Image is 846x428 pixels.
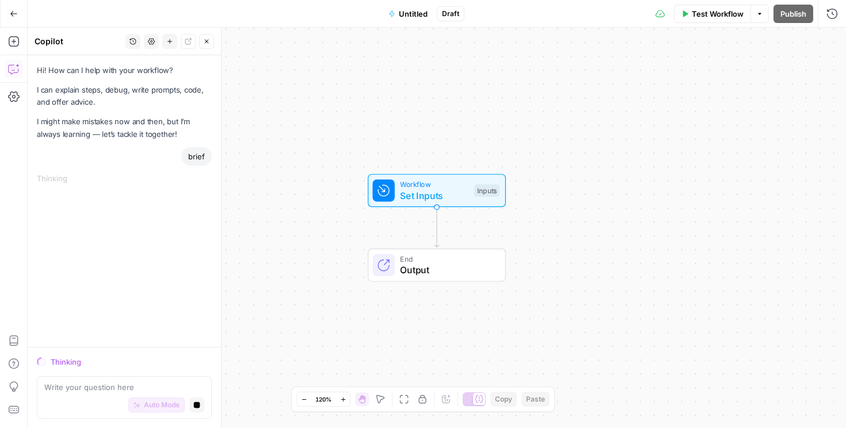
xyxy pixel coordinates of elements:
div: Inputs [474,184,500,197]
div: Thinking [37,173,212,184]
span: Paste [526,394,545,404]
span: Publish [780,8,806,20]
button: Copy [490,392,517,407]
span: 120% [315,395,331,404]
span: Copy [495,394,512,404]
div: EndOutput [330,249,544,282]
span: Draft [442,9,459,19]
span: End [400,253,494,264]
p: I might make mistakes now and then, but I’m always learning — let’s tackle it together! [37,116,212,140]
span: Workflow [400,179,468,190]
p: I can explain steps, debug, write prompts, code, and offer advice. [37,84,212,108]
span: Output [400,263,494,277]
p: Hi! How can I help with your workflow? [37,64,212,77]
button: Publish [773,5,813,23]
div: WorkflowSet InputsInputs [330,174,544,207]
button: Auto Mode [128,398,185,412]
div: Thinking [51,356,212,368]
span: Auto Mode [144,400,180,410]
div: brief [181,147,212,166]
span: Test Workflow [692,8,744,20]
span: Set Inputs [400,189,468,202]
g: Edge from start to end [435,207,439,247]
button: Untitled [382,5,435,23]
button: Test Workflow [674,5,750,23]
div: ... [67,173,74,184]
button: Paste [521,392,550,407]
span: Untitled [399,8,428,20]
div: Copilot [35,36,122,47]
